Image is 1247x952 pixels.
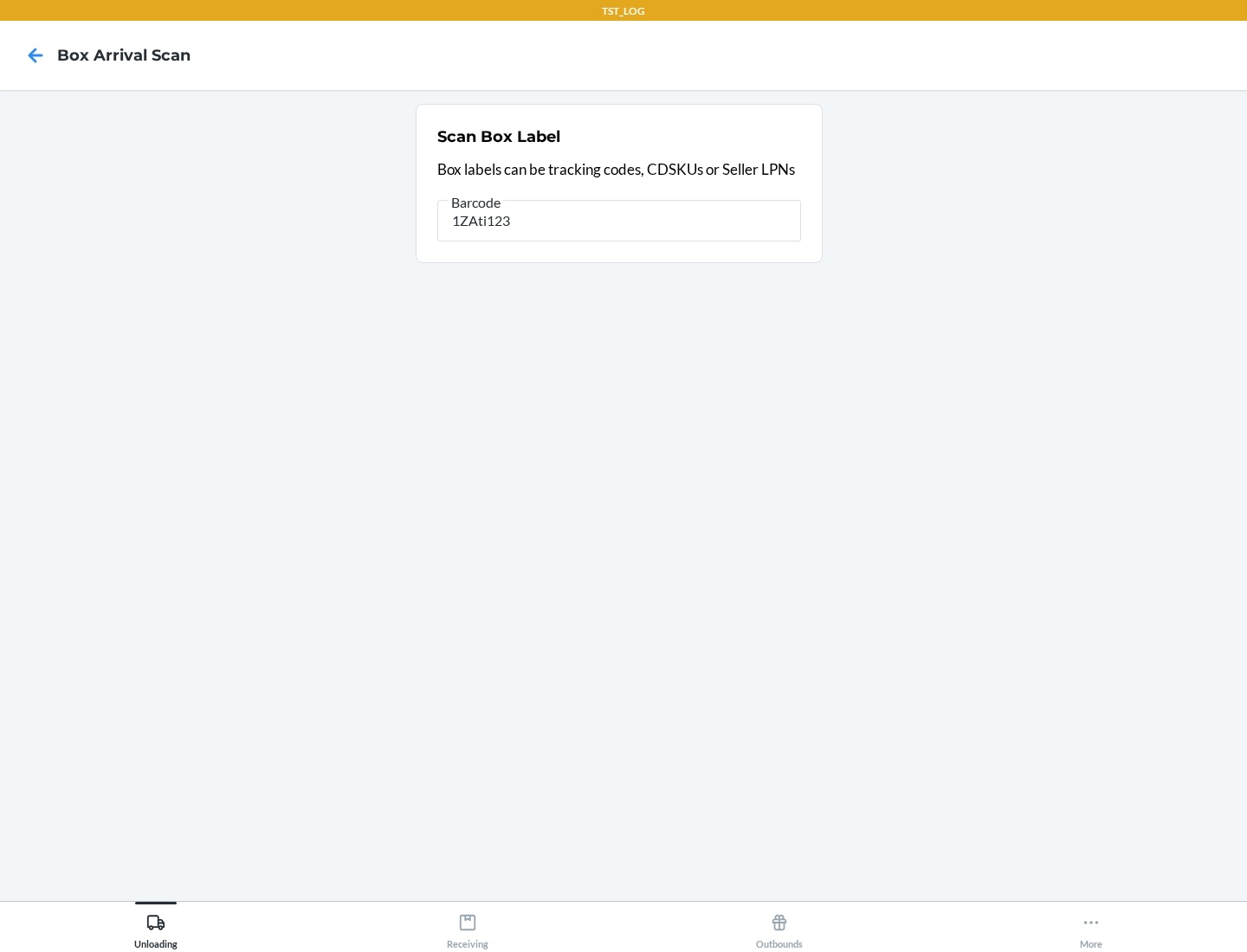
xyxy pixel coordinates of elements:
[935,902,1247,949] button: More
[602,3,645,19] p: TST_LOG
[437,125,560,148] h2: Scan Box Label
[756,906,803,949] div: Outbounds
[623,902,935,949] button: Outbounds
[437,200,801,241] input: Barcode
[449,194,503,211] span: Barcode
[437,158,801,181] p: Box labels can be tracking codes, CDSKUs or Seller LPNs
[312,902,623,949] button: Receiving
[134,906,178,949] div: Unloading
[1080,906,1102,949] div: More
[447,906,488,949] div: Receiving
[57,44,191,67] h4: Box Arrival Scan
